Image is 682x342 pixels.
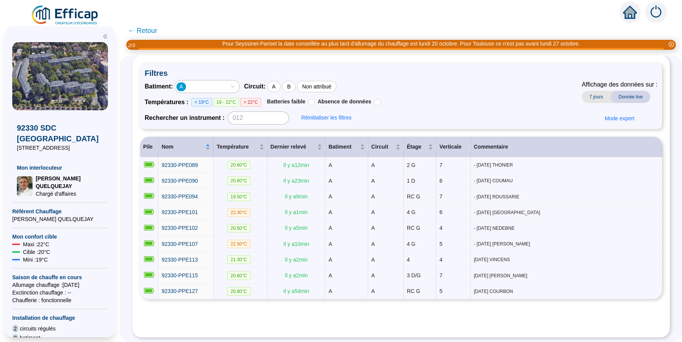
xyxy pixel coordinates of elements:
span: Batiment [328,143,359,151]
span: A [179,83,183,91]
span: 20.60 °C [227,272,250,280]
button: Mode expert [599,112,641,124]
span: Il y a 12 min [283,162,309,168]
a: 92330-PPE101 [162,208,198,216]
span: [PERSON_NAME] QUELQUEJAY [36,175,103,190]
span: - [DATE] NEDEBNE [474,225,659,231]
span: > 22°C [240,98,261,106]
span: A [328,288,332,294]
span: Étage [407,143,427,151]
span: 20.50 °C [227,224,250,232]
span: A [328,178,332,184]
span: Chaufferie : fonctionnelle [12,296,108,304]
span: 92330 SDC [GEOGRAPHIC_DATA] [17,123,103,144]
span: Températures : [145,98,191,107]
span: close-circle [669,42,674,47]
span: [DATE] VINCENS [474,257,659,263]
span: [DATE] [PERSON_NAME] [474,273,659,279]
span: Batiment : [145,82,173,91]
span: 6 [439,209,442,215]
span: Il y a 1 min [285,209,308,215]
span: Chargé d'affaires [36,190,103,198]
span: RC G [407,193,420,200]
th: Commentaire [471,137,662,157]
div: Pour Seyssinet-Pariset la date conseillée au plus tard d'allumage du chauffage est lundi 20 octob... [222,40,580,48]
i: 2 / 3 [128,43,135,48]
span: Installation de chauffage [12,314,108,322]
span: Dernier relevé [271,143,316,151]
a: 92330-PPE107 [162,240,198,248]
span: 7 [439,272,442,278]
span: 92330-PPE089 [162,162,198,168]
span: Mon interlocuteur [17,164,103,172]
div: Non attribué [297,81,336,92]
span: Maxi : 22 °C [23,241,49,248]
span: Donnée live [611,91,650,103]
span: Il y a 2 min [285,272,308,278]
span: - [DATE] THONIER [474,162,659,168]
span: circuits régulés [20,325,55,332]
span: 5 [439,241,442,247]
span: Référent Chauffage [12,208,108,215]
span: 4 [439,257,442,263]
span: A [371,241,375,247]
a: 92330-PPE089 [162,161,198,169]
span: - [DATE] [PERSON_NAME] [474,241,659,247]
span: 92330-PPE107 [162,241,198,247]
span: 7 [439,162,442,168]
img: efficap energie logo [31,5,100,26]
span: 1 D [407,178,415,184]
span: 19.50 °C [227,193,250,201]
span: A [328,241,332,247]
th: Température [214,137,267,157]
span: Cible : 20 °C [23,248,50,256]
span: Réinitialiser les filtres [301,114,351,122]
span: - [DATE] COUMAU [474,178,659,184]
span: A [328,257,332,263]
img: Chargé d'affaires [17,176,33,196]
span: A [371,193,375,200]
div: B [282,81,295,92]
span: 2 [12,325,18,332]
span: Affichage des données sur : [582,80,658,89]
span: 21.30 °C [227,255,250,264]
th: Nom [158,137,214,157]
th: Circuit [368,137,404,157]
span: Il y a 5 min [285,225,308,231]
span: 2 G [407,162,416,168]
span: Il y a 2 min [285,257,308,263]
a: 92330-PPE090 [162,177,198,185]
span: A [328,162,332,168]
span: RC G [407,288,420,294]
span: Température [217,143,258,151]
span: Mode expert [605,115,635,123]
th: Dernier relevé [268,137,326,157]
span: - [DATE] [GEOGRAPHIC_DATA] [474,209,659,216]
span: Mon confort cible [12,233,108,241]
span: A [371,209,375,215]
span: Il y a 10 min [283,241,309,247]
span: 7 [439,193,442,200]
span: Exctinction chauffage : -- [12,289,108,296]
span: Circuit [371,143,394,151]
span: Rechercher un instrument : [145,113,225,123]
input: 012 [228,111,289,124]
span: batiment [20,334,41,342]
span: A [371,257,375,263]
span: Il y a 23 min [283,178,309,184]
span: 20.60 °C [227,177,250,185]
span: ← Retour [128,25,157,36]
span: 92330-PPE102 [162,225,198,231]
span: RC G [407,225,420,231]
span: 20.80 °C [227,287,250,296]
span: Mini : 19 °C [23,256,48,263]
span: 7 jours [582,91,611,103]
span: 92330-PPE094 [162,193,198,200]
span: A [371,162,375,168]
span: Batteries faible [267,98,305,105]
span: 4 [439,225,442,231]
span: Allumage chauffage : [DATE] [12,281,108,289]
span: 92330-PPE113 [162,257,198,263]
span: < 19°C [191,98,212,106]
th: Verticale [436,137,471,157]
